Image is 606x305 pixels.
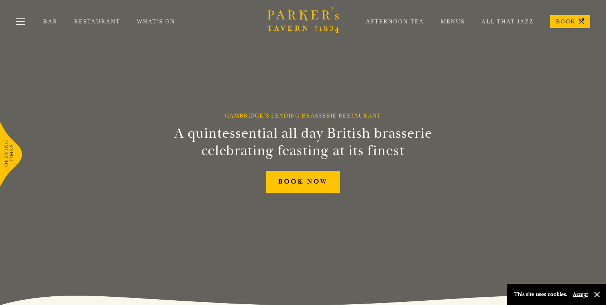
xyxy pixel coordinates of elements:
[139,125,467,159] h2: A quintessential all day British brasserie celebrating feasting at its finest
[514,289,567,300] p: This site uses cookies.
[225,112,381,119] h1: Cambridge’s Leading Brasserie Restaurant
[573,291,588,298] button: Accept
[593,291,601,298] button: Close and accept
[266,171,340,193] a: BOOK NOW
